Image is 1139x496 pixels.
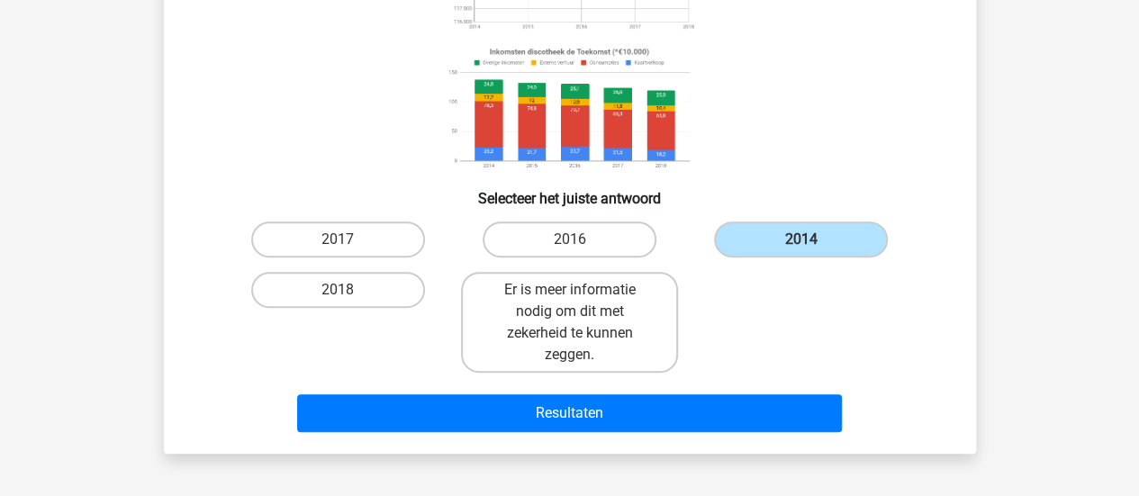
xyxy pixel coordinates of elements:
h6: Selecteer het juiste antwoord [193,176,947,207]
label: 2017 [251,221,425,257]
label: 2014 [714,221,888,257]
label: Er is meer informatie nodig om dit met zekerheid te kunnen zeggen. [461,272,678,373]
label: 2016 [483,221,656,257]
button: Resultaten [297,394,842,432]
label: 2018 [251,272,425,308]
